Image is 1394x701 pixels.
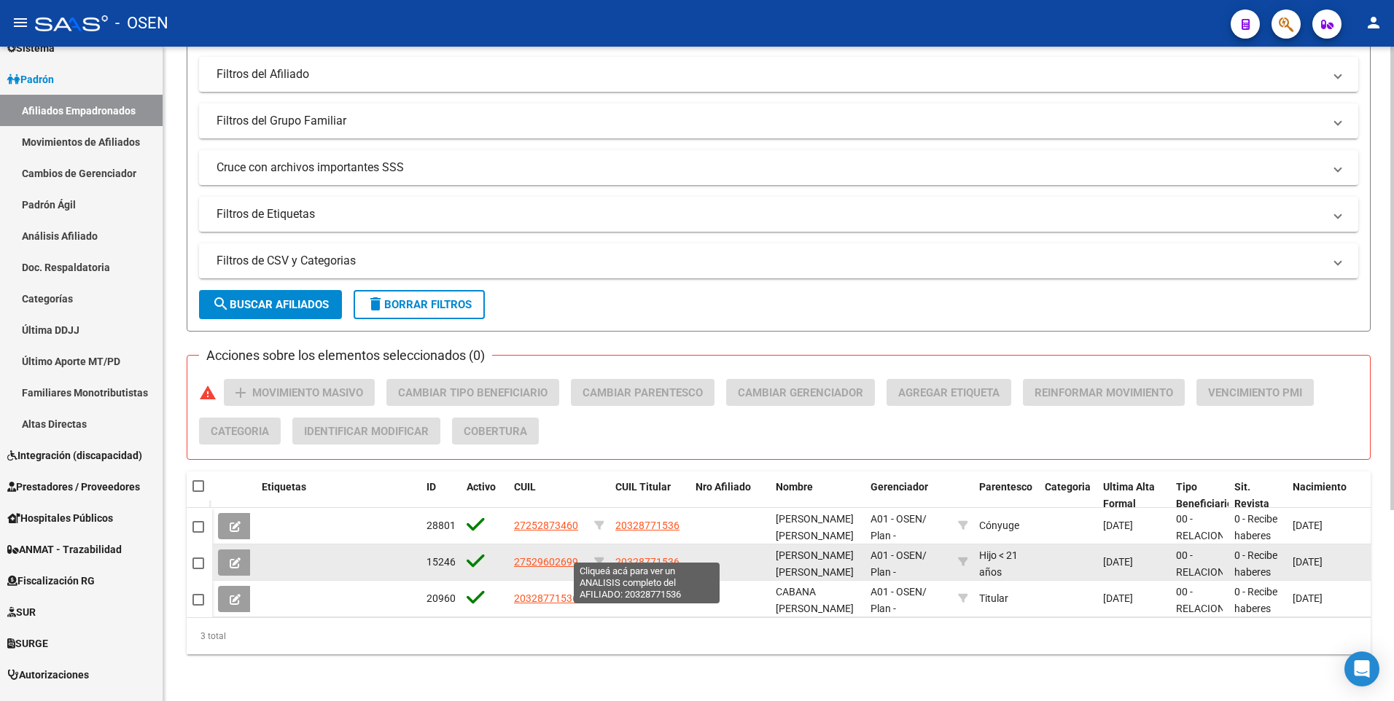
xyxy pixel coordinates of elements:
[1176,549,1244,611] span: 00 - RELACION DE DEPENDENCIA
[514,592,578,604] span: 20328771536
[1103,517,1164,534] div: [DATE]
[1170,471,1228,520] datatable-header-cell: Tipo Beneficiario
[1293,520,1323,531] span: [DATE]
[199,103,1358,138] mat-expansion-panel-header: Filtros del Grupo Familiar
[1365,14,1382,31] mat-icon: person
[1196,379,1314,406] button: Vencimiento PMI
[770,471,865,520] datatable-header-cell: Nombre
[1234,586,1295,631] span: 0 - Recibe haberes regularmente
[217,66,1323,82] mat-panel-title: Filtros del Afiliado
[7,604,36,620] span: SUR
[199,290,342,319] button: Buscar Afiliados
[367,295,384,313] mat-icon: delete
[571,379,714,406] button: Cambiar Parentesco
[979,549,1018,578] span: Hijo < 21 años
[252,386,363,399] span: Movimiento Masivo
[871,481,928,493] span: Gerenciador
[217,253,1323,269] mat-panel-title: Filtros de CSV y Categorias
[199,150,1358,185] mat-expansion-panel-header: Cruce con archivos importantes SSS
[615,592,680,604] span: 20328771536
[514,481,536,493] span: CUIL
[1293,556,1323,568] span: [DATE]
[354,290,485,319] button: Borrar Filtros
[615,520,680,531] span: 20328771536
[187,618,1371,654] div: 3 total
[427,592,456,604] span: 20960
[7,573,95,589] span: Fiscalización RG
[304,425,429,438] span: Identificar Modificar
[615,481,671,493] span: CUIL Titular
[508,471,588,520] datatable-header-cell: CUIL
[871,513,922,525] span: A01 - OSEN
[7,667,89,683] span: Autorizaciones
[224,379,375,406] button: Movimiento Masivo
[979,520,1019,531] span: Cónyuge
[212,295,230,313] mat-icon: search
[7,541,122,557] span: ANMAT - Trazabilidad
[871,586,949,631] span: / Plan - [PERSON_NAME]
[776,513,854,541] span: [PERSON_NAME] [PERSON_NAME]
[1208,386,1302,399] span: Vencimiento PMI
[1023,379,1185,406] button: Reinformar Movimiento
[726,379,875,406] button: Cambiar Gerenciador
[887,379,1011,406] button: Agregar Etiqueta
[1228,471,1287,520] datatable-header-cell: Sit. Revista
[1103,481,1155,509] span: Ultima Alta Formal
[979,481,1032,493] span: Parentesco
[610,471,690,520] datatable-header-cell: CUIL Titular
[232,384,249,402] mat-icon: add
[421,471,461,520] datatable-header-cell: ID
[1234,549,1295,595] span: 0 - Recibe haberes regularmente
[871,549,949,595] span: / Plan - [PERSON_NAME]
[979,592,1008,604] span: Titular
[386,379,559,406] button: Cambiar Tipo Beneficiario
[738,386,863,399] span: Cambiar Gerenciador
[217,206,1323,222] mat-panel-title: Filtros de Etiquetas
[367,298,472,311] span: Borrar Filtros
[461,471,508,520] datatable-header-cell: Activo
[583,386,703,399] span: Cambiar Parentesco
[199,57,1358,92] mat-expansion-panel-header: Filtros del Afiliado
[217,160,1323,176] mat-panel-title: Cruce con archivos importantes SSS
[871,549,922,561] span: A01 - OSEN
[1035,386,1173,399] span: Reinformar Movimiento
[427,481,436,493] span: ID
[973,471,1039,520] datatable-header-cell: Parentesco
[1103,554,1164,571] div: [DATE]
[514,520,578,531] span: 27252873460
[7,40,55,56] span: Sistema
[199,197,1358,232] mat-expansion-panel-header: Filtros de Etiquetas
[776,481,813,493] span: Nombre
[398,386,548,399] span: Cambiar Tipo Beneficiario
[452,418,539,445] button: Cobertura
[115,7,168,39] span: - OSEN
[467,481,496,493] span: Activo
[1103,590,1164,607] div: [DATE]
[1176,586,1244,647] span: 00 - RELACION DE DEPENDENCIA
[865,471,952,520] datatable-header-cell: Gerenciador
[1039,471,1097,520] datatable-header-cell: Categoria
[7,479,140,495] span: Prestadores / Proveedores
[871,586,922,598] span: A01 - OSEN
[1234,481,1269,509] span: Sit. Revista
[1293,481,1347,493] span: Nacimiento
[262,481,306,493] span: Etiquetas
[292,418,440,445] button: Identificar Modificar
[199,345,492,366] h3: Acciones sobre los elementos seleccionados (0)
[427,556,462,568] span: 152465
[7,71,54,87] span: Padrón
[690,471,770,520] datatable-header-cell: Nro Afiliado
[871,513,949,558] span: / Plan - [PERSON_NAME]
[256,471,421,520] datatable-header-cell: Etiquetas
[1176,481,1233,509] span: Tipo Beneficiario
[776,549,854,578] span: [PERSON_NAME] [PERSON_NAME]
[199,384,217,402] mat-icon: warning
[217,113,1323,129] mat-panel-title: Filtros del Grupo Familiar
[212,298,329,311] span: Buscar Afiliados
[1287,471,1367,520] datatable-header-cell: Nacimiento
[199,418,281,445] button: Categoria
[776,586,854,614] span: CABANA [PERSON_NAME]
[1234,513,1295,558] span: 0 - Recibe haberes regularmente
[1097,471,1170,520] datatable-header-cell: Ultima Alta Formal
[898,386,1000,399] span: Agregar Etiqueta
